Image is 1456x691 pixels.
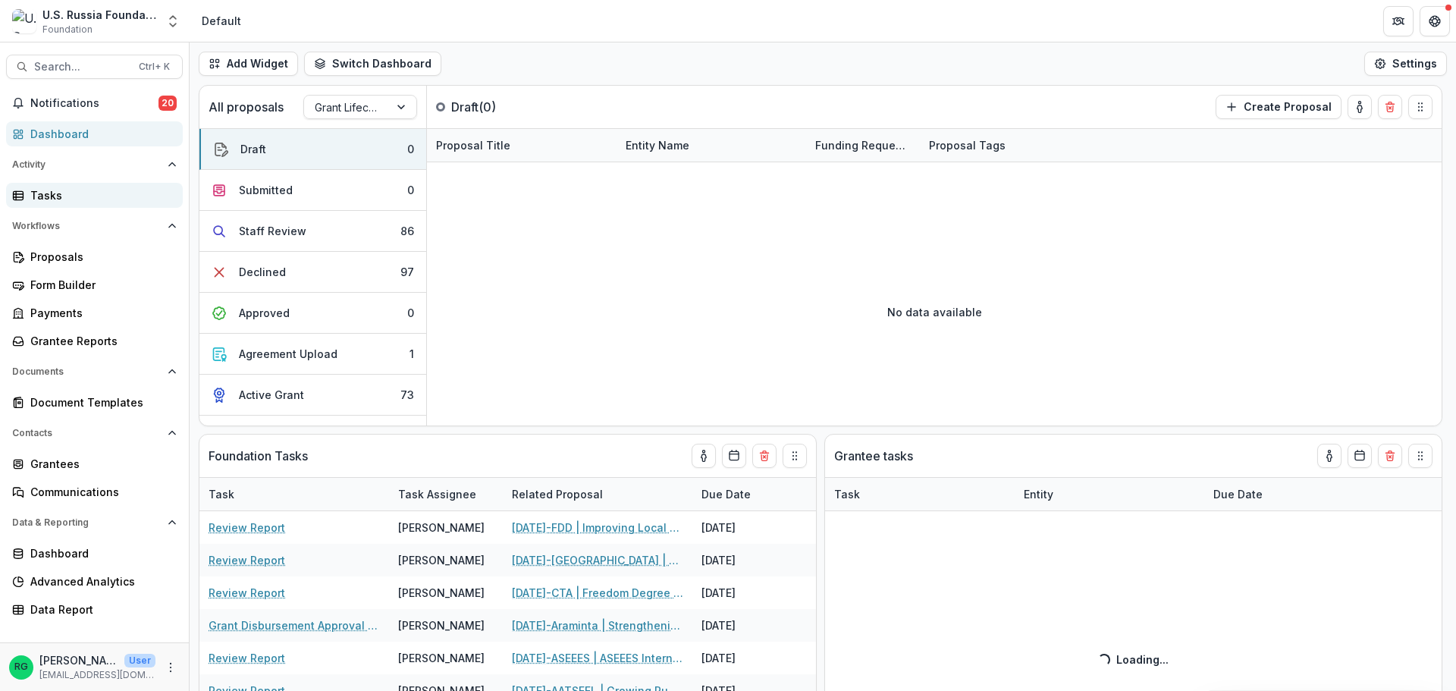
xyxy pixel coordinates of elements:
a: Dashboard [6,541,183,566]
p: Foundation Tasks [209,447,308,465]
a: Grant Disbursement Approval Form [209,617,380,633]
div: Proposals [30,249,171,265]
div: Advanced Analytics [30,573,171,589]
div: [PERSON_NAME] [398,617,485,633]
button: Active Grant73 [199,375,426,416]
span: 20 [158,96,177,111]
a: Tasks [6,183,183,208]
button: Partners [1383,6,1414,36]
button: Create Proposal [1216,95,1341,119]
a: Review Report [209,552,285,568]
div: [DATE] [692,576,806,609]
button: Drag [1408,444,1432,468]
div: Approved [239,305,290,321]
button: Calendar [1348,444,1372,468]
div: [DATE] [692,609,806,642]
button: Drag [783,444,807,468]
button: Open Contacts [6,421,183,445]
div: Funding Requested [806,137,920,153]
p: Grantee tasks [834,447,913,465]
div: Grantee Reports [30,333,171,349]
div: Tasks [30,187,171,203]
a: [DATE]-FDD | Improving Local Governance Competence Among Rising Exiled Russian Civil Society Leaders [512,520,683,536]
div: Staff Review [239,223,306,239]
div: Entity Name [617,137,698,153]
button: toggle-assigned-to-me [1348,95,1372,119]
div: Entity Name [617,129,806,162]
div: Proposal Title [427,137,519,153]
div: Dashboard [30,545,171,561]
button: Add Widget [199,52,298,76]
p: [PERSON_NAME] [39,652,118,668]
div: Task [199,486,243,502]
a: Review Report [209,650,285,666]
div: Task [199,478,389,510]
div: 0 [407,305,414,321]
a: Grantee Reports [6,328,183,353]
div: Related Proposal [503,478,692,510]
a: Form Builder [6,272,183,297]
div: 0 [407,141,414,157]
div: 97 [400,264,414,280]
div: [DATE] [692,544,806,576]
span: Activity [12,159,162,170]
button: toggle-assigned-to-me [1317,444,1341,468]
div: Ruslan Garipov [14,662,28,672]
div: Submitted [239,182,293,198]
span: Workflows [12,221,162,231]
div: Due Date [692,478,806,510]
span: Contacts [12,428,162,438]
button: Agreement Upload1 [199,334,426,375]
a: Grantees [6,451,183,476]
button: Declined97 [199,252,426,293]
div: Related Proposal [503,486,612,502]
a: Advanced Analytics [6,569,183,594]
a: Document Templates [6,390,183,415]
div: Dashboard [30,126,171,142]
div: Funding Requested [806,129,920,162]
div: Grantees [30,456,171,472]
div: [PERSON_NAME] [398,552,485,568]
div: Proposal Tags [920,137,1015,153]
button: Open Activity [6,152,183,177]
div: Agreement Upload [239,346,337,362]
button: Delete card [1378,444,1402,468]
button: Open Workflows [6,214,183,238]
a: [DATE]-Araminta | Strengthening Capacities of Russian Human Rights Defenders to Develop the Busin... [512,617,683,633]
div: Default [202,13,241,29]
div: [PERSON_NAME] [398,650,485,666]
div: Proposal Tags [920,129,1109,162]
span: Notifications [30,97,158,110]
div: Task Assignee [389,486,485,502]
div: Draft [240,141,266,157]
div: Form Builder [30,277,171,293]
p: User [124,654,155,667]
div: Ctrl + K [136,58,173,75]
a: Dashboard [6,121,183,146]
button: Open Data & Reporting [6,510,183,535]
p: No data available [887,304,982,320]
nav: breadcrumb [196,10,247,32]
a: [DATE]-ASEEES | ASEEES Internship Grant Program, [DATE]-[DATE] [512,650,683,666]
button: Drag [1408,95,1432,119]
button: Get Help [1420,6,1450,36]
p: [EMAIL_ADDRESS][DOMAIN_NAME] [39,668,155,682]
button: Staff Review86 [199,211,426,252]
div: Task Assignee [389,478,503,510]
a: Data Report [6,597,183,622]
div: Declined [239,264,286,280]
span: Foundation [42,23,93,36]
a: [DATE]-[GEOGRAPHIC_DATA] | Fostering the Next Generation of Russia-focused Professionals [512,552,683,568]
div: Active Grant [239,387,304,403]
div: Due Date [692,486,760,502]
a: Communications [6,479,183,504]
div: Data Report [30,601,171,617]
button: toggle-assigned-to-me [692,444,716,468]
p: All proposals [209,98,284,116]
div: [PERSON_NAME] [398,520,485,536]
button: More [162,658,180,677]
